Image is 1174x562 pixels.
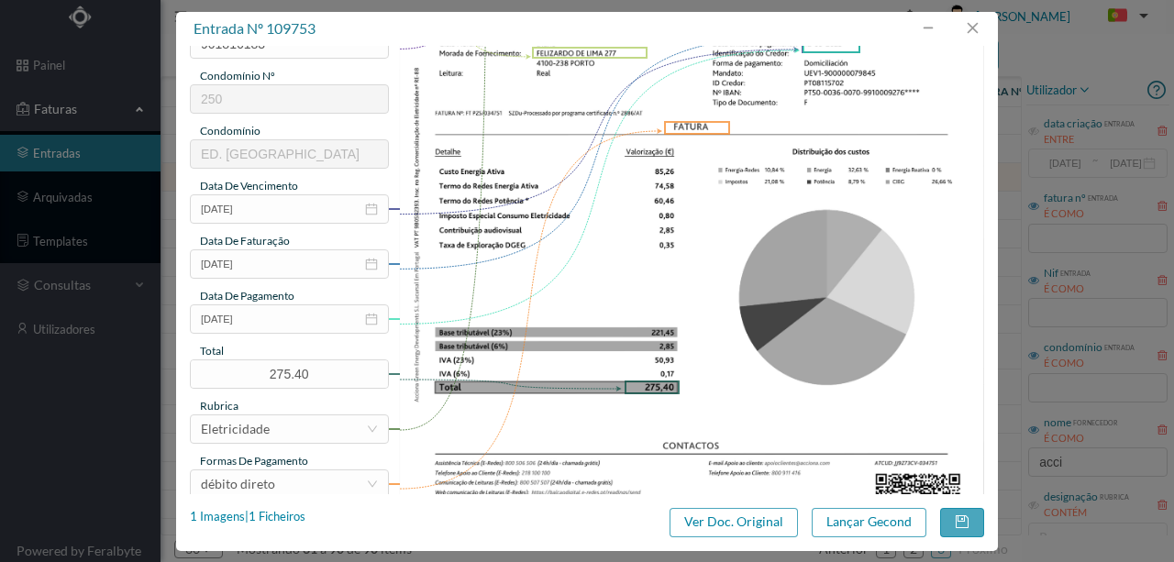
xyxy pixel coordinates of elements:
span: data de faturação [200,234,290,248]
span: rubrica [200,399,238,413]
span: data de pagamento [200,289,294,303]
span: condomínio nº [200,69,275,83]
div: Eletricidade [201,415,270,443]
button: Ver Doc. Original [670,508,798,537]
i: icon: calendar [365,258,378,270]
i: icon: down [367,479,378,490]
span: condomínio [200,124,260,138]
span: entrada nº 109753 [194,19,316,37]
i: icon: down [367,424,378,435]
span: total [200,344,224,358]
button: PT [1093,2,1156,31]
div: débito direto [201,470,275,498]
button: Lançar Gecond [812,508,926,537]
div: 1 Imagens | 1 Ficheiros [190,508,305,526]
span: Formas de Pagamento [200,454,308,468]
i: icon: calendar [365,203,378,215]
span: data de vencimento [200,179,298,193]
i: icon: calendar [365,313,378,325]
